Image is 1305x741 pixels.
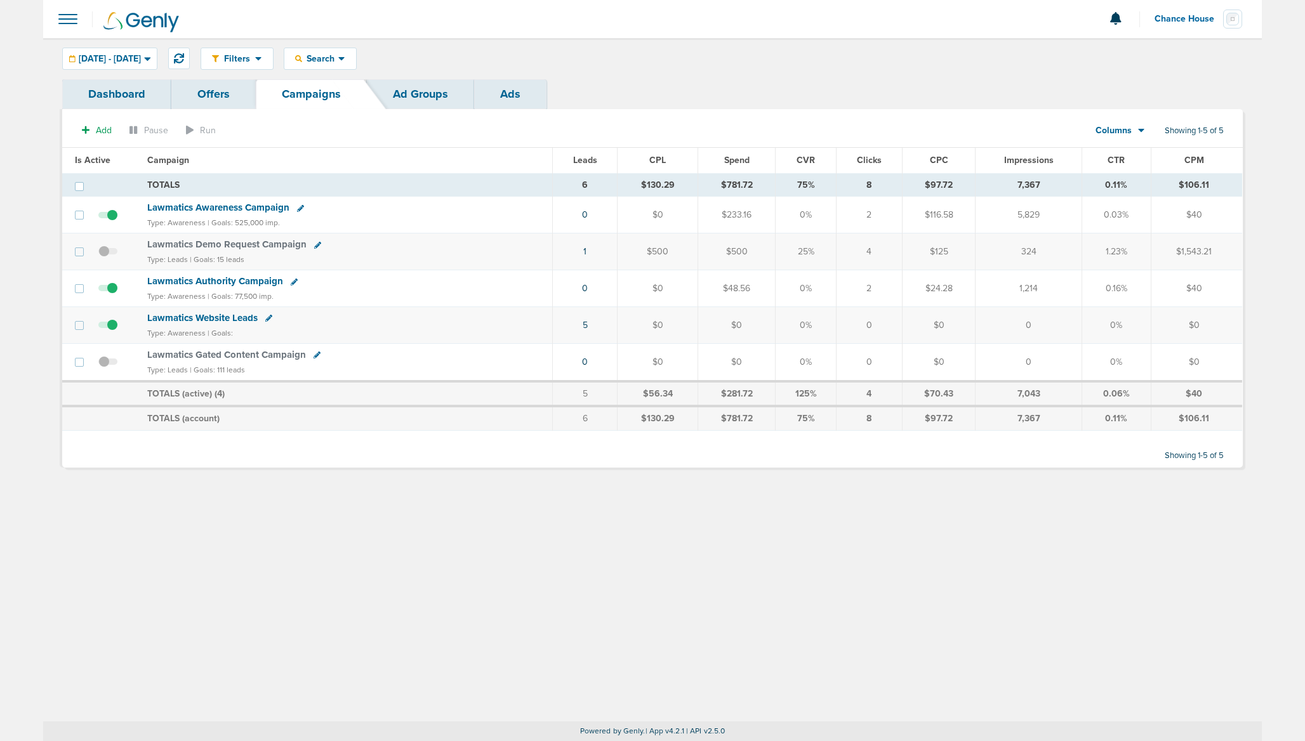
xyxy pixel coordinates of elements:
[1082,173,1151,197] td: 0.11%
[836,173,902,197] td: 8
[836,270,902,307] td: 2
[976,197,1082,233] td: 5,829
[902,233,975,270] td: $125
[976,173,1082,197] td: 7,367
[1155,15,1223,23] span: Chance House
[147,349,306,360] span: Lawmatics Gated Content Campaign
[776,343,837,381] td: 0%
[1184,155,1204,166] span: CPM
[582,357,588,367] a: 0
[698,270,776,307] td: $48.56
[618,233,698,270] td: $500
[1004,155,1054,166] span: Impressions
[1082,270,1151,307] td: 0.16%
[43,726,1262,736] p: Powered by Genly.
[474,79,547,109] a: Ads
[836,381,902,407] td: 4
[1151,270,1242,307] td: $40
[75,121,119,140] button: Add
[582,209,588,220] a: 0
[208,292,274,301] small: | Goals: 77,500 imp.
[797,155,815,166] span: CVR
[79,55,141,63] span: [DATE] - [DATE]
[902,197,975,233] td: $116.58
[1082,197,1151,233] td: 0.03%
[1151,233,1242,270] td: $1,543.21
[976,381,1082,407] td: 7,043
[776,381,837,407] td: 125%
[208,218,280,227] small: | Goals: 525,000 imp.
[75,155,110,166] span: Is Active
[1151,381,1242,407] td: $40
[1082,307,1151,344] td: 0%
[776,270,837,307] td: 0%
[217,388,222,399] span: 4
[618,381,698,407] td: $56.34
[836,197,902,233] td: 2
[618,173,698,197] td: $130.29
[902,406,975,430] td: $97.72
[190,255,244,264] small: | Goals: 15 leads
[1082,381,1151,407] td: 0.06%
[646,726,684,735] span: | App v4.2.1
[140,173,552,197] td: TOTALS
[573,155,597,166] span: Leads
[857,155,882,166] span: Clicks
[976,343,1082,381] td: 0
[147,329,206,338] small: Type: Awareness
[902,173,975,197] td: $97.72
[836,233,902,270] td: 4
[367,79,474,109] a: Ad Groups
[836,307,902,344] td: 0
[776,233,837,270] td: 25%
[902,381,975,407] td: $70.43
[302,53,338,64] span: Search
[62,79,171,109] a: Dashboard
[147,155,189,166] span: Campaign
[147,292,206,301] small: Type: Awareness
[776,173,837,197] td: 75%
[147,218,206,227] small: Type: Awareness
[1151,343,1242,381] td: $0
[103,12,179,32] img: Genly
[553,406,618,430] td: 6
[147,202,289,213] span: Lawmatics Awareness Campaign
[618,270,698,307] td: $0
[618,197,698,233] td: $0
[140,381,552,407] td: TOTALS (active) ( )
[147,275,283,287] span: Lawmatics Authority Campaign
[1165,126,1224,136] span: Showing 1-5 of 5
[208,329,233,338] small: | Goals:
[724,155,750,166] span: Spend
[553,381,618,407] td: 5
[836,406,902,430] td: 8
[583,320,588,331] a: 5
[1096,124,1132,137] span: Columns
[1151,406,1242,430] td: $106.11
[836,343,902,381] td: 0
[618,307,698,344] td: $0
[902,307,975,344] td: $0
[147,239,307,250] span: Lawmatics Demo Request Campaign
[698,197,776,233] td: $233.16
[1082,233,1151,270] td: 1.23%
[1082,343,1151,381] td: 0%
[618,343,698,381] td: $0
[902,270,975,307] td: $24.28
[698,233,776,270] td: $500
[1108,155,1125,166] span: CTR
[1082,406,1151,430] td: 0.11%
[1151,173,1242,197] td: $106.11
[171,79,256,109] a: Offers
[96,125,112,136] span: Add
[1151,197,1242,233] td: $40
[776,406,837,430] td: 75%
[1165,450,1224,461] span: Showing 1-5 of 5
[1151,307,1242,344] td: $0
[582,283,588,294] a: 0
[698,343,776,381] td: $0
[147,255,188,264] small: Type: Leads
[930,155,948,166] span: CPC
[698,307,776,344] td: $0
[776,197,837,233] td: 0%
